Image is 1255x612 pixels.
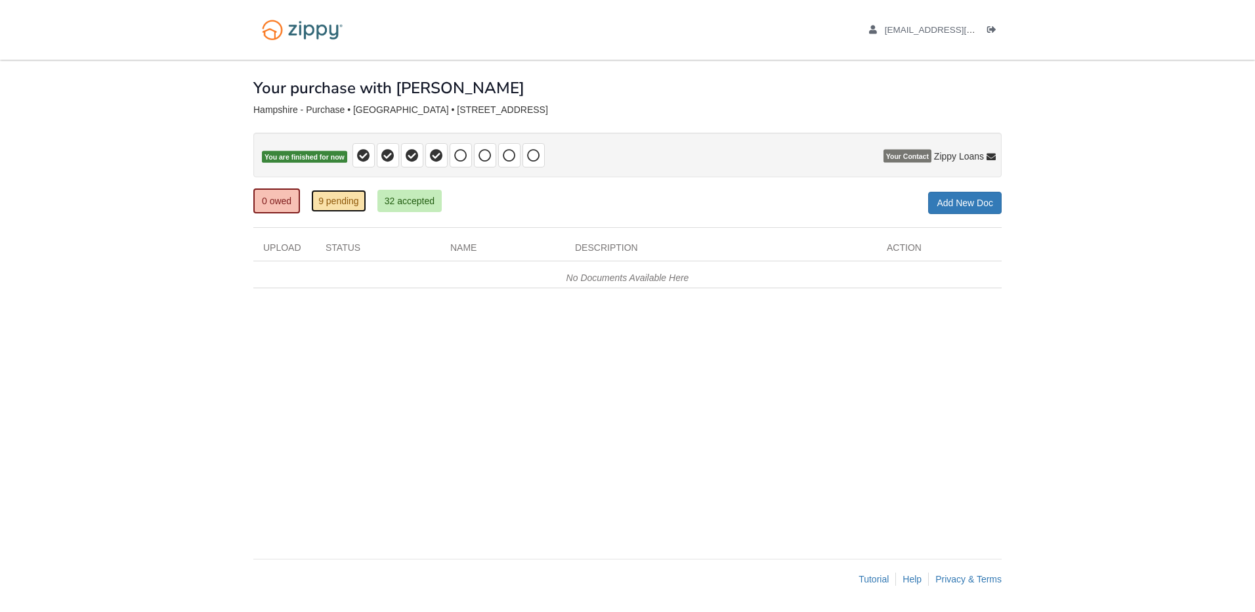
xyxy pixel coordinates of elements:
[253,79,524,97] h1: Your purchase with [PERSON_NAME]
[316,241,440,261] div: Status
[253,188,300,213] a: 0 owed
[859,574,889,584] a: Tutorial
[934,150,984,163] span: Zippy Loans
[883,150,931,163] span: Your Contact
[377,190,442,212] a: 32 accepted
[311,190,366,212] a: 9 pending
[987,25,1002,38] a: Log out
[566,273,689,283] em: No Documents Available Here
[869,25,1035,38] a: edit profile
[253,13,351,47] img: Logo
[877,241,1002,261] div: Action
[903,574,922,584] a: Help
[565,241,877,261] div: Description
[935,574,1002,584] a: Privacy & Terms
[928,192,1002,214] a: Add New Doc
[253,104,1002,116] div: Hampshire - Purchase • [GEOGRAPHIC_DATA] • [STREET_ADDRESS]
[440,241,565,261] div: Name
[253,241,316,261] div: Upload
[885,25,1035,35] span: roberthampshire@hotmail.com
[262,151,347,164] span: You are finished for now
